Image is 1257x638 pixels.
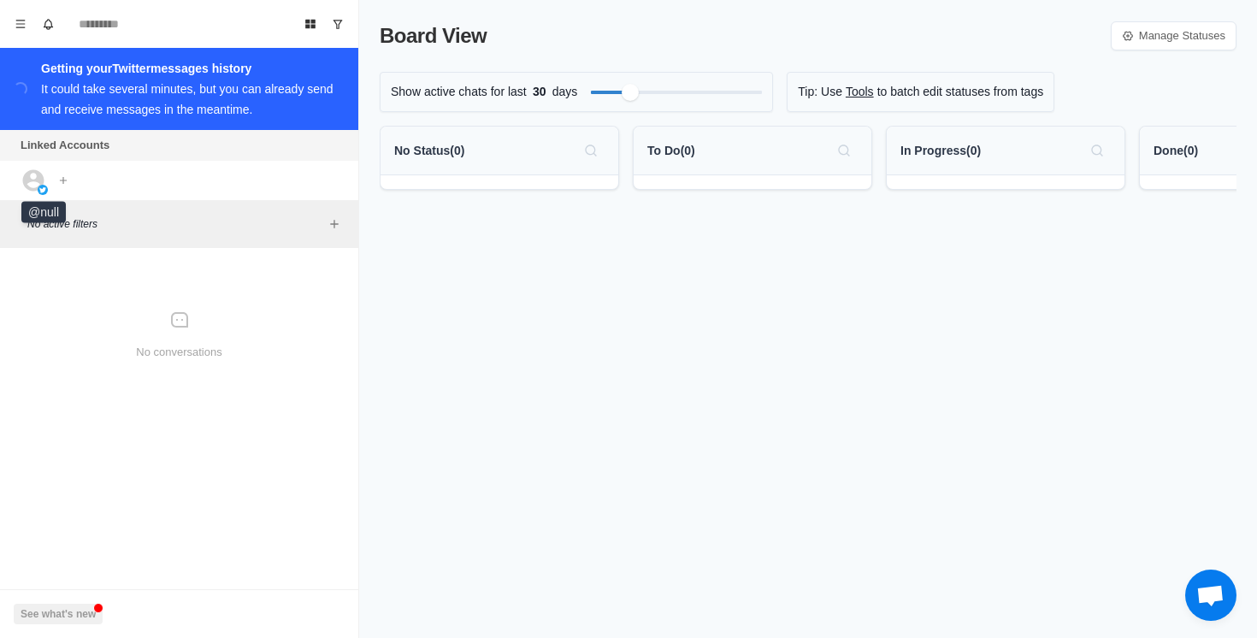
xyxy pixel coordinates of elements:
p: Done ( 0 ) [1154,142,1198,160]
a: Manage Statuses [1111,21,1236,50]
p: Linked Accounts [21,137,109,154]
button: Add account [53,170,74,191]
div: Getting your Twitter messages history [41,58,338,79]
p: No Status ( 0 ) [394,142,464,160]
div: It could take several minutes, but you can already send and receive messages in the meantime. [41,82,333,116]
p: No conversations [136,344,221,361]
button: Notifications [34,10,62,38]
button: Board View [297,10,324,38]
span: 30 [527,83,552,101]
p: Board View [380,21,487,51]
button: Search [1083,137,1111,164]
button: Menu [7,10,34,38]
button: See what's new [14,604,103,624]
button: Search [577,137,605,164]
button: Add filters [324,214,345,234]
p: to batch edit statuses from tags [877,83,1044,101]
p: In Progress ( 0 ) [900,142,981,160]
p: To Do ( 0 ) [647,142,695,160]
p: days [552,83,578,101]
p: Tip: Use [798,83,842,101]
div: Filter by activity days [622,84,639,101]
a: Tools [846,83,874,101]
button: Search [830,137,858,164]
p: No active filters [27,216,324,232]
div: Open chat [1185,570,1236,621]
img: picture [38,185,48,195]
p: Show active chats for last [391,83,527,101]
button: Show unread conversations [324,10,351,38]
